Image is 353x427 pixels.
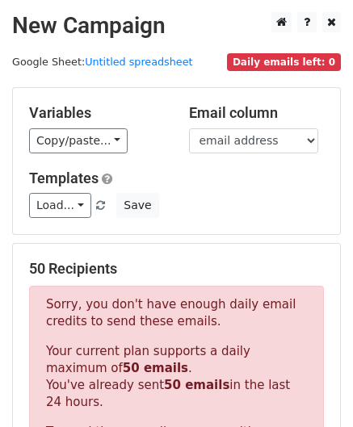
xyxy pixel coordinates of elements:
a: Daily emails left: 0 [227,56,341,68]
small: Google Sheet: [12,56,193,68]
strong: 50 emails [123,361,188,375]
a: Load... [29,193,91,218]
h5: 50 Recipients [29,260,324,278]
a: Untitled spreadsheet [85,56,192,68]
iframe: Chat Widget [272,350,353,427]
h5: Email column [189,104,325,122]
h2: New Campaign [12,12,341,40]
a: Templates [29,170,99,186]
strong: 50 emails [164,378,229,392]
button: Save [116,193,158,218]
a: Copy/paste... [29,128,128,153]
p: Your current plan supports a daily maximum of . You've already sent in the last 24 hours. [46,343,307,411]
p: Sorry, you don't have enough daily email credits to send these emails. [46,296,307,330]
h5: Variables [29,104,165,122]
span: Daily emails left: 0 [227,53,341,71]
